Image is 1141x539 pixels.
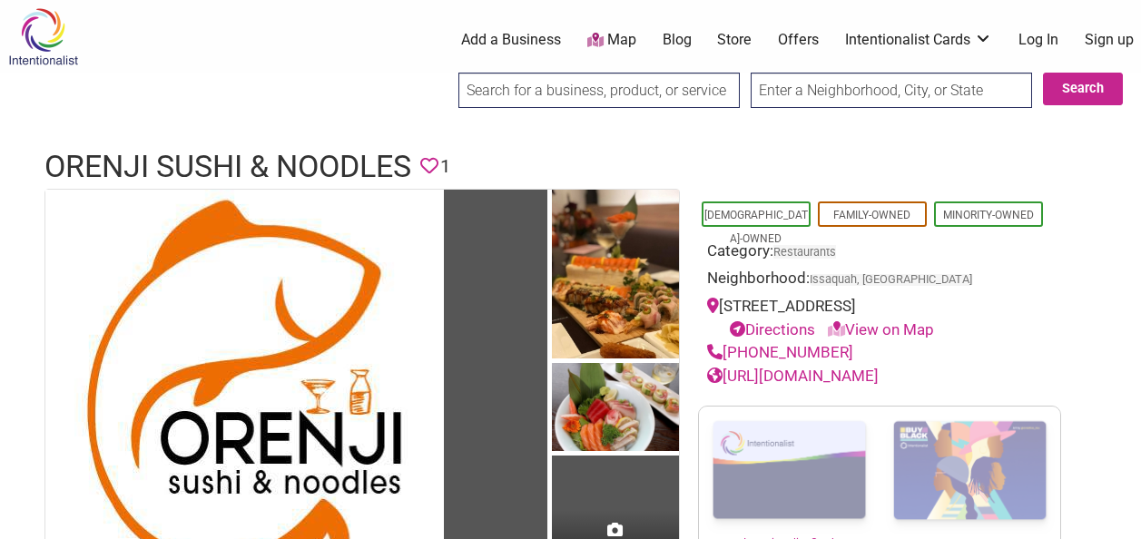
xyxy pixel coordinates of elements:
[663,30,692,50] a: Blog
[833,209,910,221] a: Family-Owned
[943,209,1034,221] a: Minority-Owned
[880,407,1060,535] img: Buy Black Card
[1018,30,1058,50] a: Log In
[707,267,1052,295] div: Neighborhood:
[810,274,972,286] span: Issaquah, [GEOGRAPHIC_DATA]
[587,30,636,51] a: Map
[751,73,1032,108] input: Enter a Neighborhood, City, or State
[717,30,752,50] a: Store
[440,152,450,181] span: 1
[458,73,740,108] input: Search for a business, product, or service
[1085,30,1134,50] a: Sign up
[707,240,1052,268] div: Category:
[845,30,992,50] a: Intentionalist Cards
[828,320,934,338] a: View on Map
[778,30,819,50] a: Offers
[704,209,808,245] a: [DEMOGRAPHIC_DATA]-Owned
[707,367,879,385] a: [URL][DOMAIN_NAME]
[1043,73,1123,105] button: Search
[730,320,815,338] a: Directions
[707,295,1052,341] div: [STREET_ADDRESS]
[461,30,561,50] a: Add a Business
[44,145,411,189] h1: Orenji Sushi & Noodles
[707,343,853,361] a: [PHONE_NUMBER]
[699,407,880,534] img: Intentionalist Card
[773,245,836,259] a: Restaurants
